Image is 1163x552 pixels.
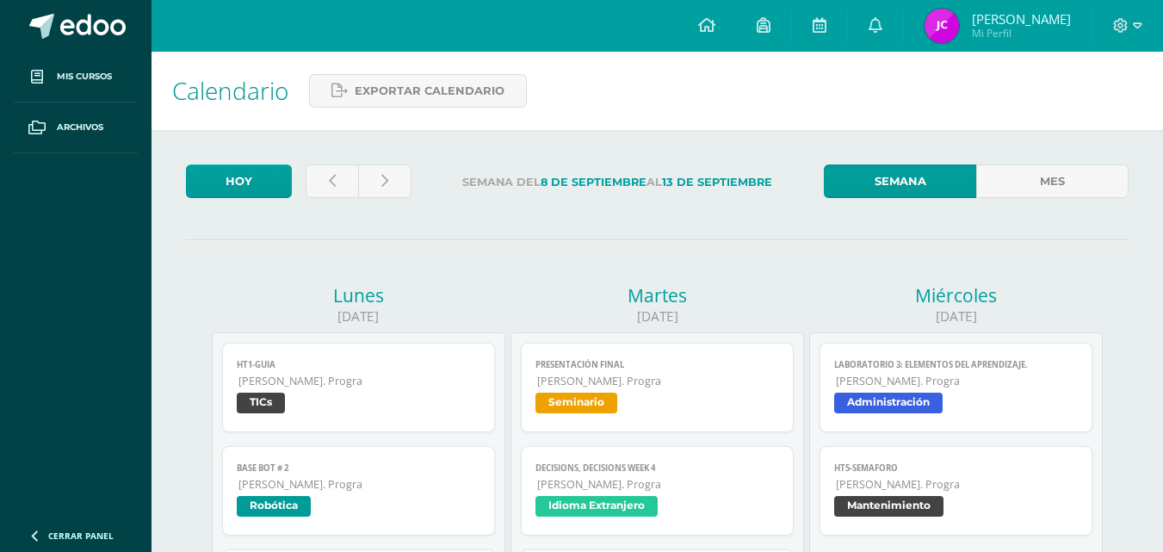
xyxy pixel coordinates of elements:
[662,176,772,189] strong: 13 de Septiembre
[238,477,479,492] span: [PERSON_NAME]. Progra
[355,75,504,107] span: Exportar calendario
[309,74,527,108] a: Exportar calendario
[972,26,1071,40] span: Mi Perfil
[820,446,1092,536] a: HT5-Semaforo[PERSON_NAME]. PrograMantenimiento
[212,307,505,326] div: [DATE]
[237,462,479,474] span: Base bot # 2
[809,307,1103,326] div: [DATE]
[535,496,658,517] span: Idioma Extranjero
[976,164,1129,198] a: Mes
[836,477,1077,492] span: [PERSON_NAME]. Progra
[535,393,617,413] span: Seminario
[834,393,943,413] span: Administración
[521,343,793,432] a: Presentación final[PERSON_NAME]. PrograSeminario
[57,121,103,134] span: Archivos
[834,496,943,517] span: Mantenimiento
[222,446,494,536] a: Base bot # 2[PERSON_NAME]. PrograRobótica
[824,164,976,198] a: Semana
[809,283,1103,307] div: Miércoles
[836,374,1077,388] span: [PERSON_NAME]. Progra
[820,343,1092,432] a: LABORATORIO 3: Elementos del aprendizaje.[PERSON_NAME]. PrograAdministración
[535,462,778,474] span: Decisions, Decisions week 4
[14,102,138,153] a: Archivos
[925,9,959,43] img: 4549e869bd1a71b294ac60c510dba8c5.png
[537,477,778,492] span: [PERSON_NAME]. Progra
[14,52,138,102] a: Mis cursos
[834,359,1077,370] span: LABORATORIO 3: Elementos del aprendizaje.
[425,164,810,200] label: Semana del al
[535,359,778,370] span: Presentación final
[186,164,292,198] a: Hoy
[237,359,479,370] span: HT1-Guia
[57,70,112,84] span: Mis cursos
[238,374,479,388] span: [PERSON_NAME]. Progra
[510,283,804,307] div: Martes
[237,496,311,517] span: Robótica
[237,393,285,413] span: TICs
[48,530,114,542] span: Cerrar panel
[212,283,505,307] div: Lunes
[521,446,793,536] a: Decisions, Decisions week 4[PERSON_NAME]. PrograIdioma Extranjero
[172,74,288,107] span: Calendario
[972,10,1071,28] span: [PERSON_NAME]
[834,462,1077,474] span: HT5-Semaforo
[510,307,804,326] div: [DATE]
[222,343,494,432] a: HT1-Guia[PERSON_NAME]. PrograTICs
[537,374,778,388] span: [PERSON_NAME]. Progra
[541,176,646,189] strong: 8 de Septiembre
